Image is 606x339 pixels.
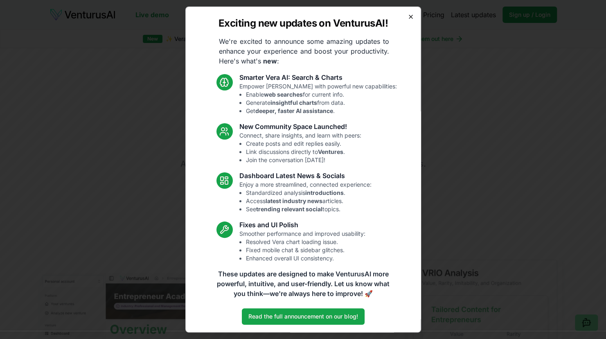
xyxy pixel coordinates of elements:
strong: deeper, faster AI assistance [255,107,333,114]
p: Connect, share insights, and learn with peers: [239,131,361,164]
h3: Dashboard Latest News & Socials [239,171,371,181]
h3: Smarter Vera AI: Search & Charts [239,72,396,82]
li: Link discussions directly to . [246,148,361,156]
li: Enable for current info. [246,90,396,99]
p: Enjoy a more streamlined, connected experience: [239,181,371,213]
li: Create posts and edit replies easily. [246,140,361,148]
strong: trending relevant social [256,206,322,212]
li: Generate from data. [246,99,396,107]
li: Join the conversation [DATE]! [246,156,361,164]
strong: new [263,57,277,65]
strong: Ventures [318,148,343,155]
li: Get . [246,107,396,115]
p: Empower [PERSON_NAME] with powerful new capabilities: [239,82,396,115]
strong: insightful charts [270,99,317,106]
a: Read the full announcement on our blog! [242,308,365,325]
li: See topics. [246,205,371,213]
h3: Fixes and UI Polish [239,220,365,230]
li: Access articles. [246,197,371,205]
strong: introductions [305,189,343,196]
li: Standardized analysis . [246,189,371,197]
strong: web searches [264,91,302,98]
h2: Exciting new updates on VenturusAI! [218,17,387,30]
strong: latest industry news [265,197,322,204]
p: We're excited to announce some amazing updates to enhance your experience and boost your producti... [212,36,396,66]
li: Enhanced overall UI consistency. [246,254,365,262]
p: These updates are designed to make VenturusAI more powerful, intuitive, and user-friendly. Let us... [212,269,395,298]
h3: New Community Space Launched! [239,122,361,131]
li: Resolved Vera chart loading issue. [246,238,365,246]
p: Smoother performance and improved usability: [239,230,365,262]
li: Fixed mobile chat & sidebar glitches. [246,246,365,254]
